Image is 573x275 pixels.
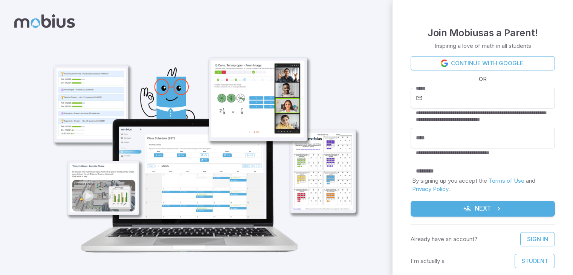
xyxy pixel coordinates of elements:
h4: Join Mobius as a Parent ! [428,25,538,40]
p: Inspiring a love of math in all students [435,42,531,50]
a: Terms of Use [489,177,524,184]
span: OR [477,75,489,83]
p: I'm actually a [411,257,445,265]
img: parent_1-illustration [37,21,367,263]
a: Continue with Google [411,56,555,70]
a: Privacy Policy [412,185,448,192]
a: Sign In [520,232,555,246]
p: Already have an account? [411,235,477,243]
p: By signing up you accept the and . [412,177,553,193]
button: Student [515,254,555,268]
button: Next [411,201,555,217]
